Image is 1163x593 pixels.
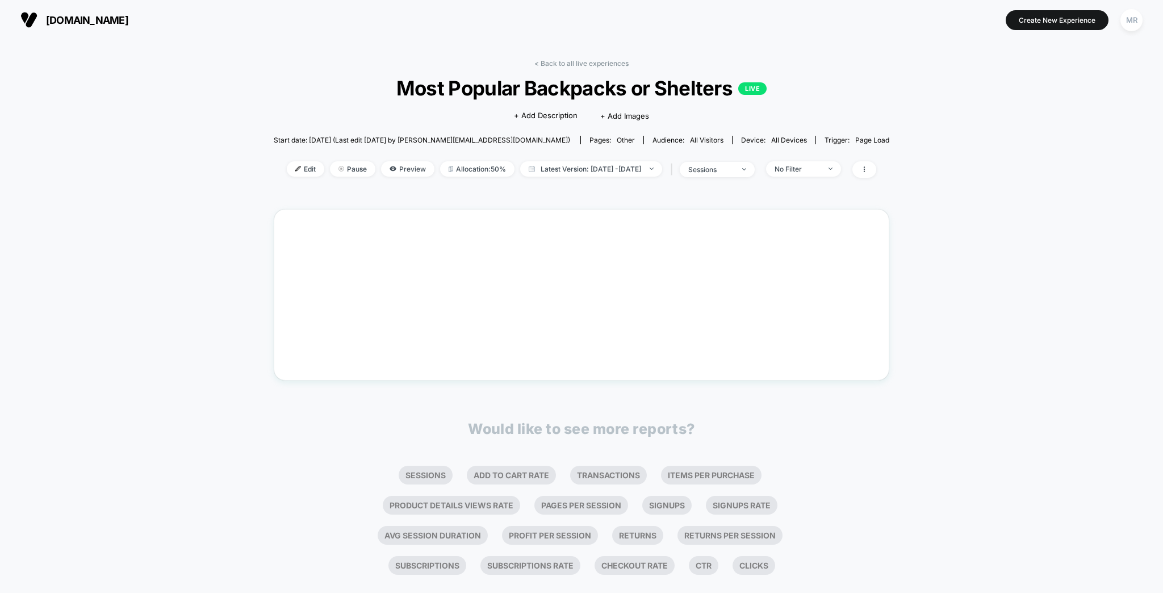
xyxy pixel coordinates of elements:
li: Subscriptions [388,556,466,575]
span: Start date: [DATE] (Last edit [DATE] by [PERSON_NAME][EMAIL_ADDRESS][DOMAIN_NAME]) [274,136,570,144]
li: Checkout Rate [595,556,675,575]
p: Would like to see more reports? [468,420,695,437]
img: rebalance [449,166,453,172]
li: Returns [612,526,663,545]
span: Page Load [855,136,889,144]
img: Visually logo [20,11,37,28]
li: Sessions [399,466,453,485]
span: Preview [381,161,434,177]
li: Profit Per Session [502,526,598,545]
li: Items Per Purchase [661,466,762,485]
p: LIVE [738,82,767,95]
img: end [338,166,344,172]
li: Transactions [570,466,647,485]
span: | [668,161,680,178]
span: Allocation: 50% [440,161,514,177]
span: + Add Images [600,111,649,120]
div: MR [1120,9,1143,31]
img: end [742,168,746,170]
li: Product Details Views Rate [383,496,520,515]
span: all devices [771,136,807,144]
button: [DOMAIN_NAME] [17,11,132,29]
div: Pages: [589,136,635,144]
button: MR [1117,9,1146,32]
span: Most Popular Backpacks or Shelters [304,76,858,100]
span: Latest Version: [DATE] - [DATE] [520,161,662,177]
li: Pages Per Session [534,496,628,515]
img: end [829,168,832,170]
div: Trigger: [825,136,889,144]
li: Returns Per Session [677,526,783,545]
a: < Back to all live experiences [534,59,629,68]
button: Create New Experience [1006,10,1108,30]
span: [DOMAIN_NAME] [46,14,128,26]
span: other [617,136,635,144]
img: end [650,168,654,170]
div: sessions [688,165,734,174]
div: No Filter [775,165,820,173]
div: Audience: [652,136,723,144]
img: calendar [529,166,535,172]
li: Add To Cart Rate [467,466,556,485]
li: Signups Rate [706,496,777,515]
span: All Visitors [690,136,723,144]
img: edit [295,166,301,172]
span: Pause [330,161,375,177]
li: Avg Session Duration [378,526,488,545]
span: + Add Description [514,110,578,122]
span: Device: [732,136,815,144]
li: Signups [642,496,692,515]
span: Edit [287,161,324,177]
li: Subscriptions Rate [480,556,580,575]
li: Clicks [733,556,775,575]
li: Ctr [689,556,718,575]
